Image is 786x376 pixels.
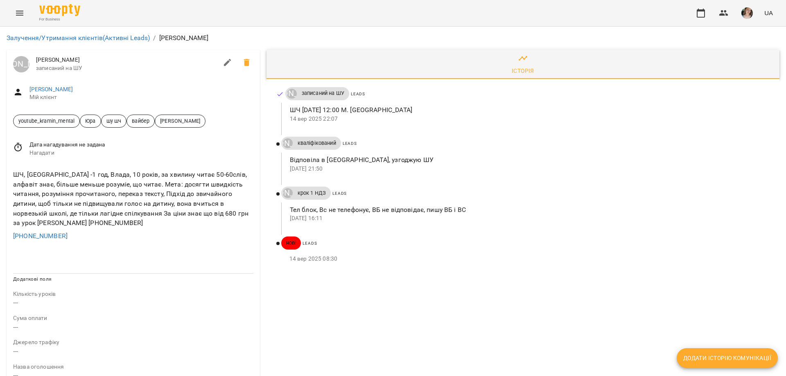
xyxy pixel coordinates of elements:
[13,363,253,371] p: field-description
[289,255,766,263] p: 14 вер 2025 08:30
[39,4,80,16] img: Voopty Logo
[281,138,293,148] a: [PERSON_NAME]
[14,117,79,125] span: youtube_kramin_mental
[7,33,779,43] nav: breadcrumb
[159,33,209,43] p: [PERSON_NAME]
[281,239,301,247] span: нові
[285,89,297,99] a: [PERSON_NAME]
[683,353,771,363] span: Додати історію комунікації
[303,241,317,245] span: Leads
[283,138,293,148] div: Юрій Тимочко
[677,348,778,368] button: Додати історію комунікації
[13,276,52,282] span: Додаткові поля
[11,168,255,229] div: ШЧ, [GEOGRAPHIC_DATA] -1 год, Влада, 10 років, за хвилину читає 50-60слів, алфавіт знає, більше м...
[13,347,253,356] p: ---
[39,17,80,22] span: For Business
[351,92,365,96] span: Leads
[290,155,766,165] p: Відповіла в [GEOGRAPHIC_DATA], узгоджую ШУ
[29,93,253,101] span: Мій клієнт
[10,3,29,23] button: Menu
[761,5,776,20] button: UA
[297,90,349,97] span: записаний на ШУ
[29,149,253,157] span: Нагадати
[36,56,218,64] span: [PERSON_NAME]
[512,66,534,76] div: Історія
[13,298,253,308] p: ---
[13,56,29,72] a: [PERSON_NAME]
[13,232,68,240] a: [PHONE_NUMBER]
[332,191,347,196] span: Leads
[13,322,253,332] p: ---
[293,140,341,147] span: кваліфікований
[80,117,100,125] span: Юра
[281,188,293,198] a: [PERSON_NAME]
[36,64,218,72] span: записаний на ШУ
[741,7,753,19] img: 6afb9eb6cc617cb6866001ac461bd93f.JPG
[764,9,773,17] span: UA
[290,214,766,223] p: [DATE] 16:11
[290,205,766,215] p: Тел блок, Вс не телефонує, ВБ не відповідає, пишу ВБ і ВС
[127,117,154,125] span: вайбер
[290,165,766,173] p: [DATE] 21:50
[290,105,766,115] p: ШЧ [DATE] 12:00 М. [GEOGRAPHIC_DATA]
[290,115,766,123] p: 14 вер 2025 22:07
[13,314,253,322] p: field-description
[343,141,357,146] span: Leads
[153,33,156,43] li: /
[29,86,73,92] a: [PERSON_NAME]
[7,34,150,42] a: Залучення/Утримання клієнтів(Активні Leads)
[155,117,205,125] span: [PERSON_NAME]
[29,141,253,149] span: Дата нагадування не задана
[293,189,331,197] span: крок 1 НДЗ
[287,89,297,99] div: [PERSON_NAME]
[13,290,253,298] p: field-description
[283,188,293,198] div: Юрій Тимочко
[13,338,253,347] p: field-description
[102,117,126,125] span: шу шч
